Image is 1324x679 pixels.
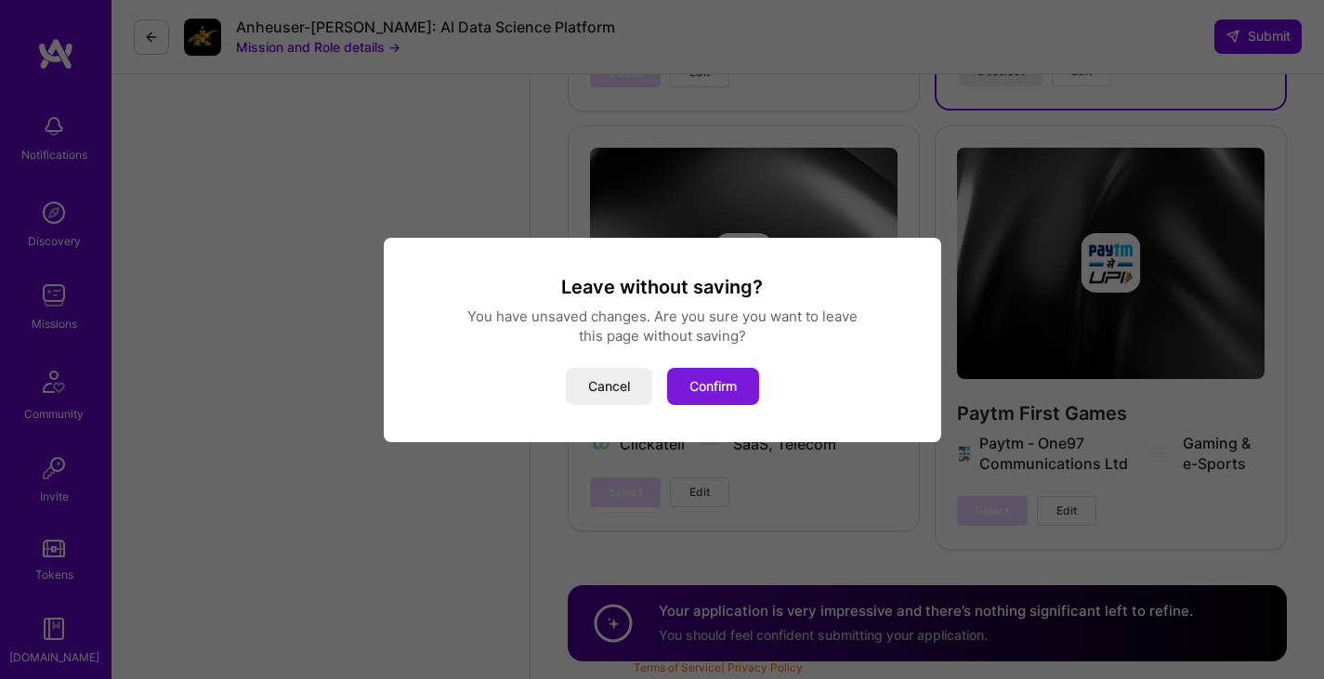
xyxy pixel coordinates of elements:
[384,238,941,442] div: modal
[406,326,919,346] div: this page without saving?
[667,368,759,405] button: Confirm
[406,307,919,326] div: You have unsaved changes. Are you sure you want to leave
[406,275,919,299] h3: Leave without saving?
[566,368,652,405] button: Cancel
